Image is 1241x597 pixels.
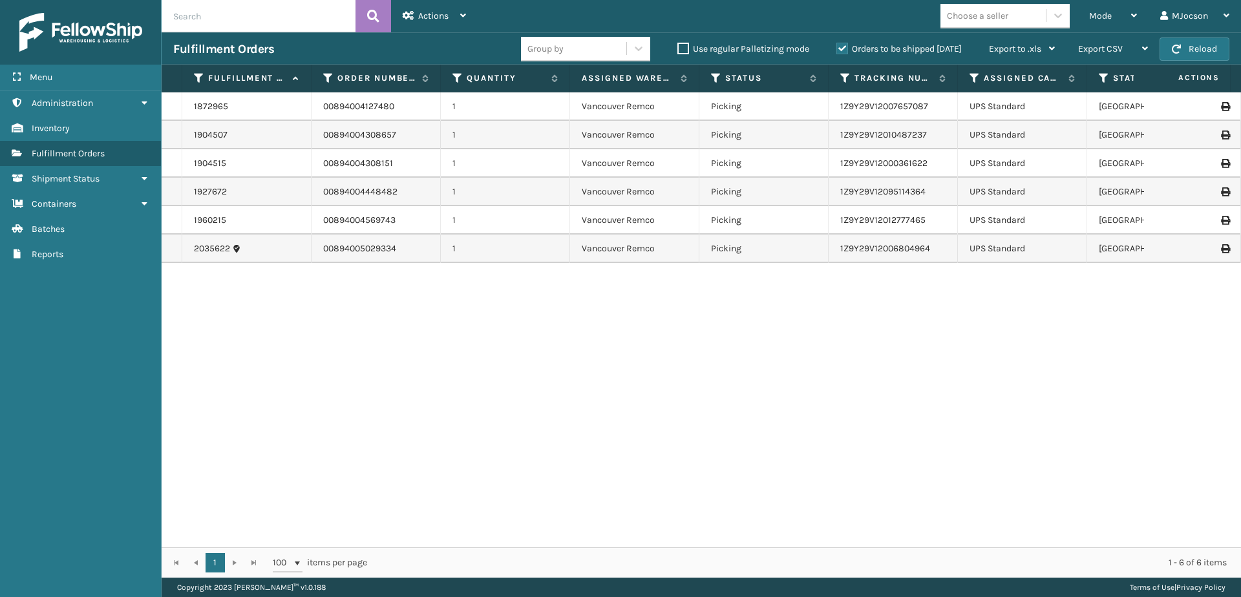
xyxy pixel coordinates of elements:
td: UPS Standard [958,149,1087,178]
span: Inventory [32,123,70,134]
span: Export CSV [1078,43,1123,54]
div: Choose a seller [947,9,1008,23]
i: Print Label [1221,216,1229,225]
label: Fulfillment Order Id [208,72,286,84]
td: Vancouver Remco [570,92,699,121]
td: 00894004448482 [312,178,441,206]
span: Containers [32,198,76,209]
td: UPS Standard [958,206,1087,235]
td: Picking [699,92,829,121]
td: [GEOGRAPHIC_DATA] [1087,206,1216,235]
td: 00894004308657 [312,121,441,149]
td: Picking [699,149,829,178]
label: Quantity [467,72,545,84]
a: 2035622 [194,242,230,255]
a: Terms of Use [1130,583,1174,592]
span: items per page [273,553,367,572]
i: Print Label [1221,244,1229,253]
a: 1960215 [194,214,226,227]
span: Administration [32,98,93,109]
td: UPS Standard [958,178,1087,206]
td: 1 [441,235,570,263]
td: 00894004127480 [312,92,441,121]
td: 1 [441,149,570,178]
td: 1 [441,178,570,206]
label: State [1113,72,1191,84]
label: Assigned Warehouse [582,72,674,84]
td: Picking [699,206,829,235]
span: Reports [32,249,63,260]
label: Orders to be shipped [DATE] [836,43,962,54]
i: Print Label [1221,187,1229,196]
div: | [1130,578,1225,597]
i: Print Label [1221,102,1229,111]
label: Use regular Palletizing mode [677,43,809,54]
span: Export to .xls [989,43,1041,54]
td: 1 [441,121,570,149]
a: 1904507 [194,129,228,141]
span: 100 [273,556,292,569]
img: logo [19,13,142,52]
td: 00894005029334 [312,235,441,263]
a: 1Z9Y29V12006804964 [840,243,930,254]
a: 1 [206,553,225,572]
span: Actions [1138,67,1227,89]
td: 1 [441,92,570,121]
h3: Fulfillment Orders [173,41,274,57]
label: Tracking Number [854,72,933,84]
a: 1872965 [194,100,228,113]
span: Shipment Status [32,173,100,184]
button: Reload [1160,37,1229,61]
td: [GEOGRAPHIC_DATA] [1087,149,1216,178]
span: Fulfillment Orders [32,148,105,159]
td: Vancouver Remco [570,235,699,263]
span: Batches [32,224,65,235]
td: 00894004569743 [312,206,441,235]
label: Status [725,72,803,84]
i: Print Label [1221,159,1229,168]
i: Print Label [1221,131,1229,140]
td: Picking [699,178,829,206]
span: Actions [418,10,449,21]
div: Group by [527,42,564,56]
td: 00894004308151 [312,149,441,178]
a: 1Z9Y29V12012777465 [840,215,926,225]
td: Picking [699,235,829,263]
td: 1 [441,206,570,235]
td: [GEOGRAPHIC_DATA] [1087,235,1216,263]
td: Picking [699,121,829,149]
span: Mode [1089,10,1112,21]
td: Vancouver Remco [570,178,699,206]
label: Order Number [337,72,416,84]
td: UPS Standard [958,235,1087,263]
td: Vancouver Remco [570,121,699,149]
td: Vancouver Remco [570,149,699,178]
a: 1Z9Y29V12095114364 [840,186,926,197]
td: Vancouver Remco [570,206,699,235]
td: UPS Standard [958,92,1087,121]
td: [GEOGRAPHIC_DATA] [1087,92,1216,121]
p: Copyright 2023 [PERSON_NAME]™ v 1.0.188 [177,578,326,597]
td: [GEOGRAPHIC_DATA] [1087,178,1216,206]
a: 1Z9Y29V12010487237 [840,129,927,140]
a: 1927672 [194,185,227,198]
td: UPS Standard [958,121,1087,149]
a: 1Z9Y29V12007657087 [840,101,928,112]
span: Menu [30,72,52,83]
td: [GEOGRAPHIC_DATA] [1087,121,1216,149]
label: Assigned Carrier Service [984,72,1062,84]
a: 1Z9Y29V12000361622 [840,158,928,169]
a: 1904515 [194,157,226,170]
a: Privacy Policy [1176,583,1225,592]
div: 1 - 6 of 6 items [385,556,1227,569]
